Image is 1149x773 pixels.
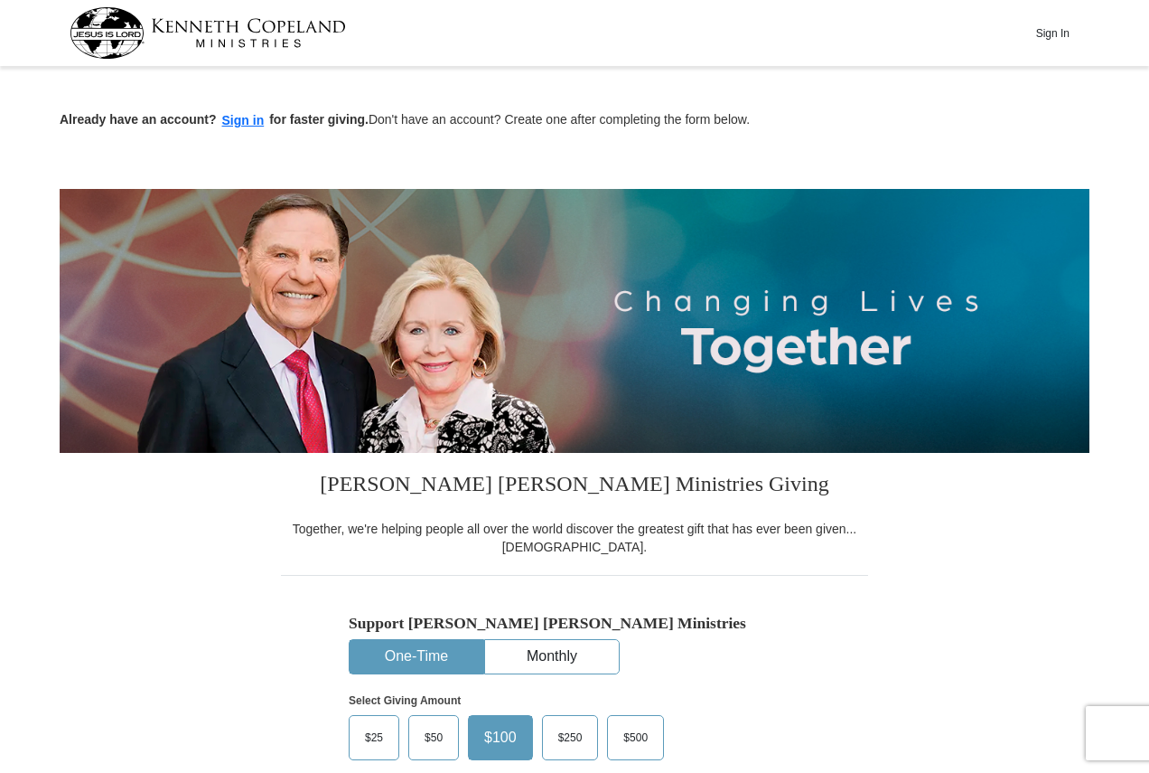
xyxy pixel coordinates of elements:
[356,724,392,751] span: $25
[1025,19,1079,47] button: Sign In
[549,724,592,751] span: $250
[281,520,868,556] div: Together, we're helping people all over the world discover the greatest gift that has ever been g...
[60,110,1089,131] p: Don't have an account? Create one after completing the form below.
[350,640,483,674] button: One-Time
[60,112,369,127] strong: Already have an account? for faster giving.
[416,724,452,751] span: $50
[70,7,346,59] img: kcm-header-logo.svg
[217,110,270,131] button: Sign in
[475,724,526,751] span: $100
[349,694,461,707] strong: Select Giving Amount
[349,614,800,633] h5: Support [PERSON_NAME] [PERSON_NAME] Ministries
[485,640,619,674] button: Monthly
[614,724,657,751] span: $500
[281,453,868,520] h3: [PERSON_NAME] [PERSON_NAME] Ministries Giving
